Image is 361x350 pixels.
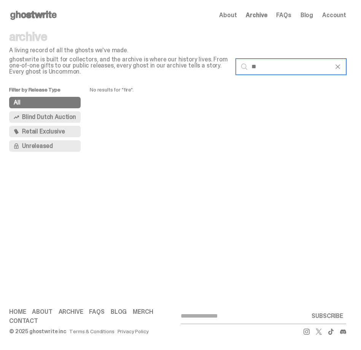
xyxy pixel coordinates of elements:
a: Blog [111,309,127,315]
a: Archive [59,309,83,315]
button: Unreleased [9,140,81,152]
button: All [9,97,81,108]
a: Terms & Conditions [69,329,114,334]
a: Blog [301,12,313,18]
a: About [32,309,52,315]
span: Retail Exclusive [22,128,65,135]
a: Archive [246,12,267,18]
p: archive [9,31,230,43]
p: Filter by Release Type [9,87,90,97]
span: Blind Dutch Auction [22,114,76,120]
a: FAQs [276,12,291,18]
button: SUBSCRIBE [309,308,346,324]
span: All [14,100,21,106]
div: © 2025 ghostwrite inc [9,329,66,334]
p: No results for "fire". [90,87,346,92]
p: A living record of all the ghosts we've made. [9,47,230,53]
a: Contact [9,318,38,324]
p: ghostwrite is built for collectors, and the archive is where our history lives. From one-of-one g... [9,56,230,75]
a: Privacy Policy [118,329,149,334]
a: Merch [133,309,153,315]
span: Unreleased [22,143,52,149]
a: Home [9,309,26,315]
a: FAQs [89,309,104,315]
button: Retail Exclusive [9,126,81,137]
a: About [219,12,237,18]
button: Blind Dutch Auction [9,111,81,123]
a: Account [322,12,346,18]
